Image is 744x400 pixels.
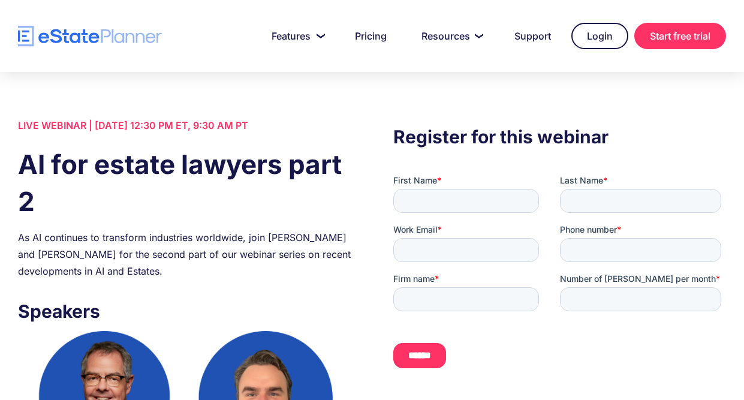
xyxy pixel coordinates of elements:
a: Login [571,23,628,49]
h3: Speakers [18,297,351,325]
div: LIVE WEBINAR | [DATE] 12:30 PM ET, 9:30 AM PT [18,117,351,134]
div: As AI continues to transform industries worldwide, join [PERSON_NAME] and [PERSON_NAME] for the s... [18,229,351,279]
a: Features [257,24,335,48]
h1: AI for estate lawyers part 2 [18,146,351,220]
a: Support [500,24,565,48]
a: Start free trial [634,23,726,49]
a: home [18,26,162,47]
a: Resources [407,24,494,48]
iframe: Form 0 [393,175,726,378]
a: Pricing [341,24,401,48]
h3: Register for this webinar [393,123,726,151]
